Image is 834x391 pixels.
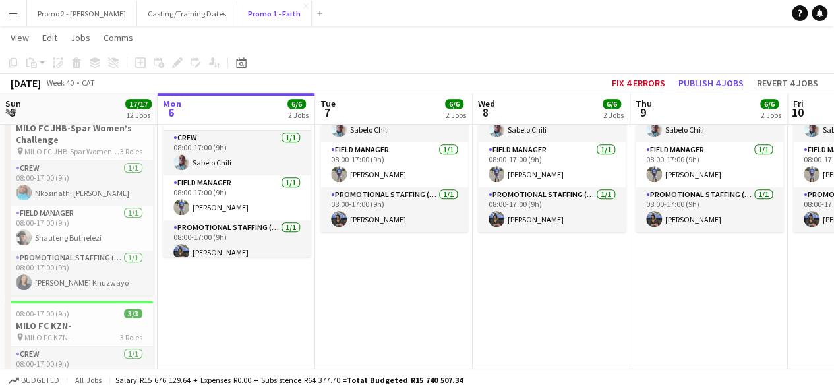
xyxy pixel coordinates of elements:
app-job-card: 08:00-17:00 (9h)3/3MILO FC JHB-Spar Women’s Challenge MILO FC JHB-Spar Women’s Challenge3 RolesCr... [5,103,153,295]
button: Promo 2 - [PERSON_NAME] [27,1,137,26]
button: Revert 4 jobs [752,75,823,92]
app-job-card: 08:00-17:00 (9h)3/3MILO FC KZN- MILO FC KZN-3 RolesCrew1/108:00-17:00 (9h)Sabelo ChiliField Manag... [636,51,783,232]
span: Week 40 [44,78,76,88]
span: 17/17 [125,99,152,109]
app-card-role: Field Manager1/108:00-17:00 (9h)Shauteng Buthelezi [5,206,153,251]
app-job-card: 08:00-17:00 (9h)3/3MILO FC KZN- MILO FC KZN-3 RolesCrew1/108:00-17:00 (9h)Sabelo ChiliField Manag... [478,51,626,232]
span: 3 Roles [120,332,142,342]
span: Tue [320,98,336,109]
app-card-role: Field Manager1/108:00-17:00 (9h)[PERSON_NAME] [163,175,311,220]
span: Thu [636,98,652,109]
span: Sun [5,98,21,109]
span: View [11,32,29,44]
span: 6/6 [445,99,463,109]
a: Edit [37,29,63,46]
app-job-card: In progress08:00-17:00 (9h)3/3MILO FC KZN-Ethekwini Games- Chess & Boxing MILO FC KZN-Ethekwini G... [163,62,311,257]
span: 08:00-17:00 (9h) [16,309,69,318]
app-card-role: Promotional Staffing (Brand Ambassadors)1/108:00-17:00 (9h)[PERSON_NAME] Khuzwayo [5,251,153,295]
div: 2 Jobs [446,110,466,120]
app-card-role: Promotional Staffing (Brand Ambassadors)1/108:00-17:00 (9h)[PERSON_NAME] [320,187,468,232]
button: Publish 4 jobs [673,75,749,92]
span: 9 [634,105,652,120]
div: 2 Jobs [603,110,624,120]
div: 2 Jobs [761,110,781,120]
button: Casting/Training Dates [137,1,237,26]
app-card-role: Field Manager1/108:00-17:00 (9h)[PERSON_NAME] [478,142,626,187]
span: 6/6 [603,99,621,109]
span: 6/6 [760,99,779,109]
a: View [5,29,34,46]
span: Total Budgeted R15 740 507.34 [347,375,463,385]
span: 6/6 [287,99,306,109]
span: Wed [478,98,495,109]
div: Salary R15 676 129.64 + Expenses R0.00 + Subsistence R64 377.70 = [115,375,463,385]
a: Jobs [65,29,96,46]
button: Promo 1 - Faith [237,1,312,26]
app-card-role: Crew1/108:00-17:00 (9h)Nkosinathi [PERSON_NAME] [5,161,153,206]
span: All jobs [73,375,104,385]
span: 8 [476,105,495,120]
app-card-role: Field Manager1/108:00-17:00 (9h)[PERSON_NAME] [636,142,783,187]
app-card-role: Promotional Staffing (Brand Ambassadors)1/108:00-17:00 (9h)[PERSON_NAME] [163,220,311,265]
span: 3 Roles [120,146,142,156]
span: 6 [161,105,181,120]
app-card-role: Promotional Staffing (Brand Ambassadors)1/108:00-17:00 (9h)[PERSON_NAME] [478,187,626,232]
span: 10 [791,105,804,120]
span: Jobs [71,32,90,44]
app-card-role: Promotional Staffing (Brand Ambassadors)1/108:00-17:00 (9h)[PERSON_NAME] [636,187,783,232]
a: Comms [98,29,138,46]
span: Edit [42,32,57,44]
button: Fix 4 errors [607,75,670,92]
button: Budgeted [7,373,61,388]
div: [DATE] [11,76,41,90]
span: Comms [104,32,133,44]
span: 5 [3,105,21,120]
span: 3/3 [124,309,142,318]
div: 2 Jobs [288,110,309,120]
span: Mon [163,98,181,109]
span: Fri [793,98,804,109]
app-card-role: Crew1/108:00-17:00 (9h)Sabelo Chili [163,131,311,175]
span: Budgeted [21,376,59,385]
div: 12 Jobs [126,110,151,120]
app-job-card: 08:00-17:00 (9h)3/3MILO FC KZN- MILO FC KZN-3 RolesCrew1/108:00-17:00 (9h)Sabelo ChiliField Manag... [320,51,468,232]
h3: MILO FC KZN- [5,320,153,332]
h3: MILO FC JHB-Spar Women’s Challenge [5,122,153,146]
div: CAT [82,78,95,88]
span: 7 [318,105,336,120]
app-card-role: Field Manager1/108:00-17:00 (9h)[PERSON_NAME] [320,142,468,187]
span: MILO FC KZN- [24,332,71,342]
span: MILO FC JHB-Spar Women’s Challenge [24,146,120,156]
